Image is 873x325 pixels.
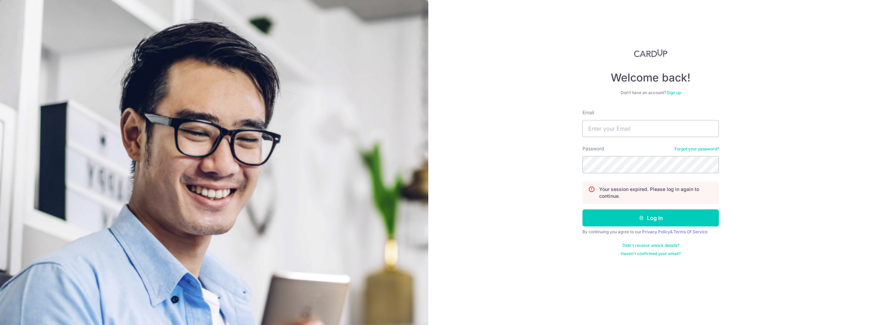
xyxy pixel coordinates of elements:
[621,251,681,256] a: Haven't confirmed your email?
[642,229,670,234] a: Privacy Policy
[582,71,719,85] h4: Welcome back!
[667,90,681,95] a: Sign up
[622,243,679,248] a: Didn't receive unlock details?
[634,49,667,57] img: CardUp Logo
[582,120,719,137] input: Enter your Email
[582,90,719,95] div: Don’t have an account?
[599,186,713,200] p: Your session expired. Please log in again to continue.
[582,145,604,152] label: Password
[674,229,708,234] a: Terms Of Service
[582,209,719,226] button: Log in
[582,109,594,116] label: Email
[675,146,719,152] a: Forgot your password?
[582,229,719,235] div: By continuing you agree to our &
